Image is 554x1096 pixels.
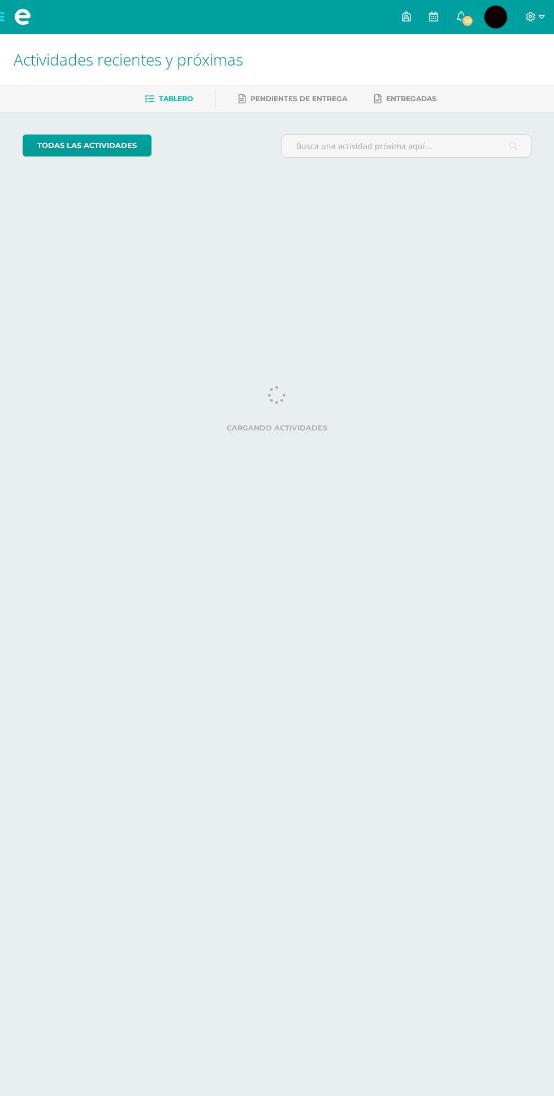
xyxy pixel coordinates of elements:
[484,6,507,28] img: c7d2627d3ad3d2fec8e0442c0e4c6278.png
[23,134,152,156] a: todas las Actividades
[159,94,193,103] span: Tablero
[145,90,193,108] a: Tablero
[374,90,436,108] a: Entregadas
[386,94,436,103] span: Entregadas
[461,15,474,27] span: 20
[239,90,347,108] a: Pendientes de entrega
[23,424,531,432] label: Cargando actividades
[250,94,347,103] span: Pendientes de entrega
[282,135,531,157] input: Busca una actividad próxima aquí...
[14,49,243,70] span: Actividades recientes y próximas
